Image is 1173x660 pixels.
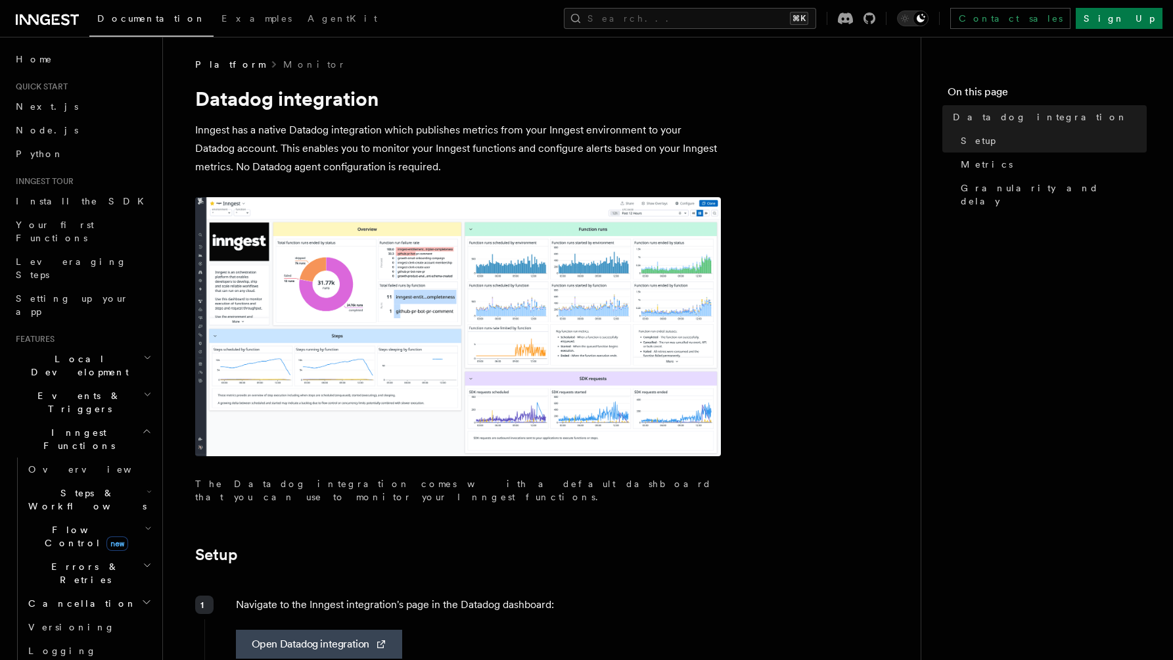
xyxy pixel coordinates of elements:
[97,13,206,24] span: Documentation
[23,481,154,518] button: Steps & Workflows
[23,592,154,615] button: Cancellation
[195,546,238,564] a: Setup
[28,622,115,632] span: Versioning
[23,523,145,550] span: Flow Control
[16,256,127,280] span: Leveraging Steps
[195,477,721,504] p: The Datadog integration comes with a default dashboard that you can use to monitor your Inngest f...
[195,58,265,71] span: Platform
[23,560,143,586] span: Errors & Retries
[955,176,1147,213] a: Granularity and delay
[11,287,154,323] a: Setting up your app
[16,125,78,135] span: Node.js
[11,334,55,344] span: Features
[308,13,377,24] span: AgentKit
[23,458,154,481] a: Overview
[950,8,1070,29] a: Contact sales
[961,134,996,147] span: Setup
[961,181,1147,208] span: Granularity and delay
[23,615,154,639] a: Versioning
[236,630,402,659] a: Open Datadog integration
[564,8,816,29] button: Search...⌘K
[283,58,346,71] a: Monitor
[214,4,300,35] a: Examples
[11,47,154,71] a: Home
[195,87,721,110] h1: Datadog integration
[11,250,154,287] a: Leveraging Steps
[948,84,1147,105] h4: On this page
[16,220,94,243] span: Your first Functions
[23,518,154,555] button: Flow Controlnew
[23,597,137,610] span: Cancellation
[1076,8,1162,29] a: Sign Up
[11,421,154,458] button: Inngest Functions
[89,4,214,37] a: Documentation
[23,486,147,513] span: Steps & Workflows
[11,142,154,166] a: Python
[961,158,1013,171] span: Metrics
[11,176,74,187] span: Inngest tour
[11,189,154,213] a: Install the SDK
[300,4,385,35] a: AgentKit
[106,536,128,551] span: new
[11,347,154,384] button: Local Development
[11,82,68,92] span: Quick start
[790,12,808,25] kbd: ⌘K
[11,213,154,250] a: Your first Functions
[195,596,214,614] div: 1
[16,101,78,112] span: Next.js
[897,11,929,26] button: Toggle dark mode
[221,13,292,24] span: Examples
[16,293,129,317] span: Setting up your app
[16,53,53,66] span: Home
[16,196,152,206] span: Install the SDK
[11,426,142,452] span: Inngest Functions
[955,129,1147,153] a: Setup
[953,110,1128,124] span: Datadog integration
[195,197,721,456] img: The default dashboard for the Inngest Datadog integration
[23,555,154,592] button: Errors & Retries
[11,352,143,379] span: Local Development
[28,646,97,656] span: Logging
[11,118,154,142] a: Node.js
[948,105,1147,129] a: Datadog integration
[955,153,1147,176] a: Metrics
[28,464,164,475] span: Overview
[236,596,720,614] p: Navigate to the Inngest integration's page in the Datadog dashboard:
[16,149,64,159] span: Python
[11,95,154,118] a: Next.js
[11,384,154,421] button: Events & Triggers
[11,389,143,415] span: Events & Triggers
[195,121,721,176] p: Inngest has a native Datadog integration which publishes metrics from your Inngest environment to...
